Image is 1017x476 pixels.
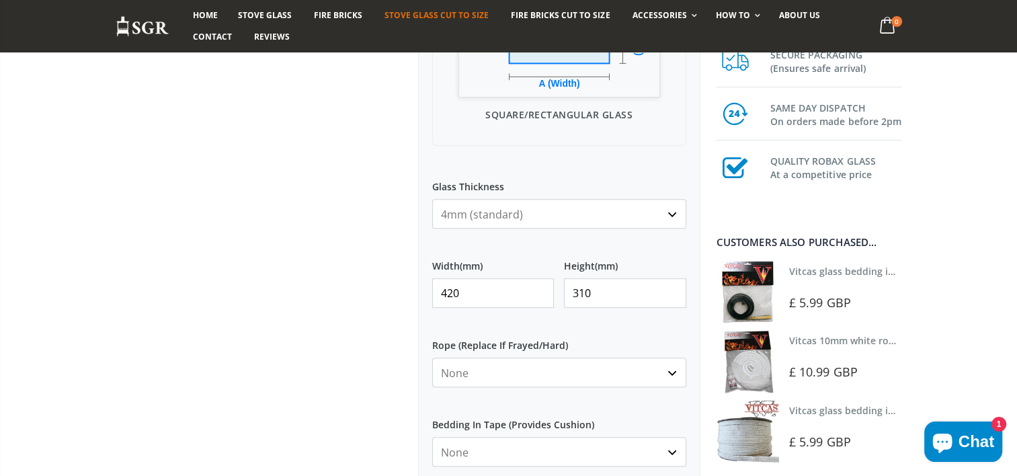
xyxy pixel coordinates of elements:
[384,9,489,21] span: Stove Glass Cut To Size
[432,407,686,432] label: Bedding In Tape (Provides Cushion)
[716,400,778,463] img: Vitcas stove glass bedding in tape
[238,9,292,21] span: Stove Glass
[716,237,901,247] div: Customers also purchased...
[432,249,555,273] label: Width
[183,26,242,48] a: Contact
[595,260,618,272] span: (mm)
[183,5,228,26] a: Home
[432,169,686,194] label: Glass Thickness
[501,5,620,26] a: Fire Bricks Cut To Size
[446,108,672,122] p: Square/Rectangular Glass
[789,364,858,380] span: £ 10.99 GBP
[779,9,820,21] span: About us
[193,9,218,21] span: Home
[770,99,901,128] h3: SAME DAY DISPATCH On orders made before 2pm
[374,5,499,26] a: Stove Glass Cut To Size
[789,294,851,311] span: £ 5.99 GBP
[891,16,902,27] span: 0
[716,9,750,21] span: How To
[244,26,300,48] a: Reviews
[314,9,362,21] span: Fire Bricks
[228,5,302,26] a: Stove Glass
[460,260,483,272] span: (mm)
[564,249,686,273] label: Height
[706,5,767,26] a: How To
[920,422,1006,465] inbox-online-store-chat: Shopify online store chat
[254,31,290,42] span: Reviews
[716,261,778,323] img: Vitcas stove glass bedding in tape
[622,5,703,26] a: Accessories
[632,9,686,21] span: Accessories
[116,15,169,38] img: Stove Glass Replacement
[769,5,830,26] a: About us
[770,46,901,75] h3: SECURE PACKAGING (Ensures safe arrival)
[789,434,851,450] span: £ 5.99 GBP
[716,330,778,393] img: Vitcas white rope, glue and gloves kit 10mm
[874,13,901,40] a: 0
[770,152,901,182] h3: QUALITY ROBAX GLASS At a competitive price
[432,328,686,352] label: Rope (Replace If Frayed/Hard)
[193,31,232,42] span: Contact
[511,9,610,21] span: Fire Bricks Cut To Size
[304,5,372,26] a: Fire Bricks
